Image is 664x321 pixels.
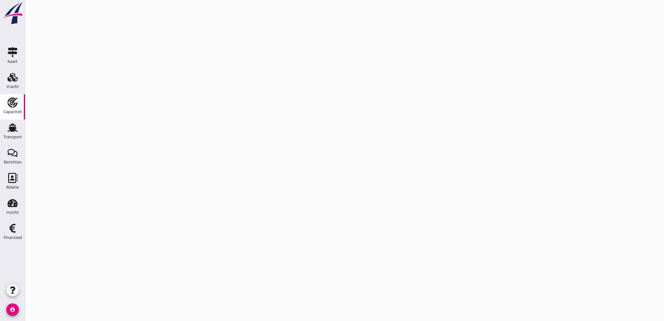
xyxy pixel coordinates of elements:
[4,160,22,164] div: Berichten
[6,210,19,214] div: Inzicht
[6,185,19,189] div: Relatie
[3,135,22,139] div: Transport
[8,59,18,64] div: Kaart
[3,110,22,114] div: Capaciteit
[1,2,24,25] img: logo-small.a267ee39.svg
[6,303,19,316] i: account_circle
[3,235,22,240] div: Financieel
[7,85,19,89] div: Vracht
